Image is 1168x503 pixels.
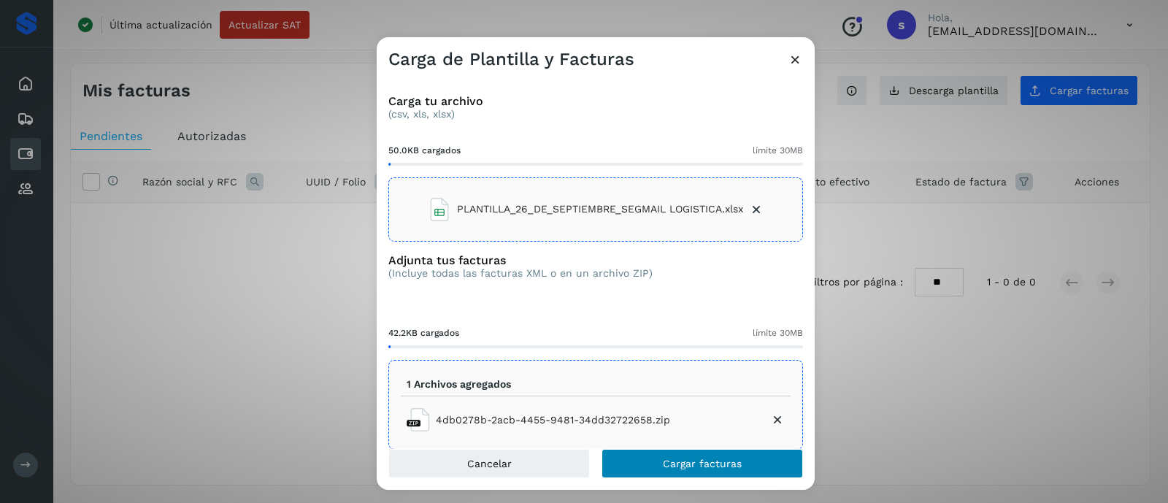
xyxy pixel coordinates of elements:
[388,93,803,107] h3: Carga tu archivo
[753,143,803,156] span: límite 30MB
[388,326,459,339] span: 42.2KB cargados
[457,201,743,217] span: PLANTILLA_26_DE_SEPTIEMBRE_SEGMAIL LOGISTICA.xlsx
[407,377,511,390] p: 1 Archivos agregados
[436,412,670,428] span: 4db0278b-2acb-4455-9481-34dd32722658.zip
[388,108,803,120] p: (csv, xls, xlsx)
[663,458,742,469] span: Cargar facturas
[753,326,803,339] span: límite 30MB
[388,253,653,266] h3: Adjunta tus facturas
[602,449,803,478] button: Cargar facturas
[388,267,653,280] p: (Incluye todas las facturas XML o en un archivo ZIP)
[388,143,461,156] span: 50.0KB cargados
[388,449,590,478] button: Cancelar
[388,48,634,69] h3: Carga de Plantilla y Facturas
[467,458,512,469] span: Cancelar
